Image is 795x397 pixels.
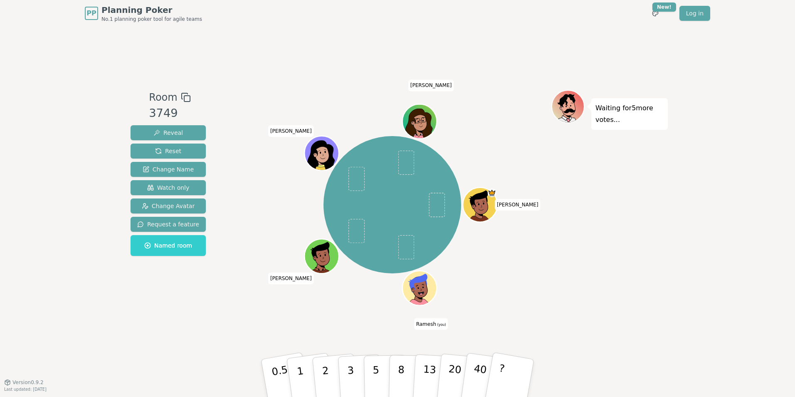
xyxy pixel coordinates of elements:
button: New! [648,6,663,21]
button: Request a feature [131,217,206,232]
span: No.1 planning poker tool for agile teams [101,16,202,22]
span: Request a feature [137,220,199,228]
span: Click to change your name [268,273,314,284]
div: 3749 [149,105,190,122]
button: Change Avatar [131,198,206,213]
span: Click to change your name [408,80,454,92]
button: Click to change your avatar [403,272,436,305]
span: Reveal [153,129,183,137]
span: Change Name [143,165,194,174]
span: Click to change your name [495,199,541,211]
span: (you) [436,323,446,327]
span: Watch only [147,184,190,192]
button: Version0.9.2 [4,379,44,386]
button: Reset [131,144,206,159]
span: Version 0.9.2 [12,379,44,386]
button: Watch only [131,180,206,195]
span: Last updated: [DATE] [4,387,47,392]
button: Reveal [131,125,206,140]
a: Log in [679,6,710,21]
button: Named room [131,235,206,256]
div: New! [652,2,676,12]
span: Click to change your name [414,318,448,330]
span: Named room [144,241,192,250]
span: Room [149,90,177,105]
span: PP [86,8,96,18]
span: Reset [155,147,181,155]
a: PPPlanning PokerNo.1 planning poker tool for agile teams [85,4,202,22]
span: Luis David is the host [487,189,496,197]
span: Click to change your name [268,125,314,137]
p: Waiting for 5 more votes... [595,102,664,126]
span: Planning Poker [101,4,202,16]
span: Change Avatar [142,202,195,210]
button: Change Name [131,162,206,177]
